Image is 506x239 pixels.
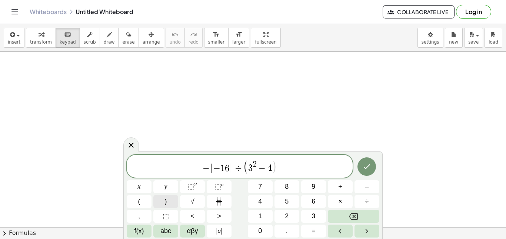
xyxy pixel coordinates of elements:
[456,5,491,19] button: Log in
[139,28,164,48] button: arrange
[215,183,221,190] span: ⬚
[26,28,56,48] button: transform
[233,164,244,173] span: ÷
[60,40,76,45] span: keypad
[153,195,178,208] button: )
[258,226,262,236] span: 0
[243,160,249,174] span: (
[180,195,205,208] button: Square root
[354,195,379,208] button: Divide
[100,28,119,48] button: draw
[312,211,315,221] span: 3
[138,211,140,221] span: ,
[301,210,326,223] button: 3
[221,182,224,187] sup: n
[165,197,167,206] span: )
[84,40,96,45] span: scrub
[285,197,289,206] span: 5
[189,40,199,45] span: redo
[143,40,160,45] span: arrange
[301,180,326,193] button: 9
[127,195,152,208] button: (
[232,40,245,45] span: larger
[138,182,141,192] span: x
[312,182,315,192] span: 9
[285,211,289,221] span: 2
[248,164,253,173] span: 3
[207,225,232,238] button: Absolute value
[104,40,115,45] span: draw
[255,40,276,45] span: fullscreen
[208,40,224,45] span: smaller
[210,163,213,174] span: |
[285,182,289,192] span: 8
[328,225,353,238] button: Left arrow
[134,226,144,236] span: f(x)
[180,225,205,238] button: Greek alphabet
[248,225,273,238] button: 0
[357,157,376,176] button: Done
[365,182,369,192] span: –
[166,28,185,48] button: undoundo
[464,28,483,48] button: save
[274,225,299,238] button: .
[422,40,439,45] span: settings
[220,164,225,173] span: 1
[216,227,218,235] span: |
[274,180,299,193] button: 8
[272,160,277,174] span: )
[389,8,448,15] span: Collaborate Live
[180,210,205,223] button: Less than
[170,40,181,45] span: undo
[235,30,242,39] i: format_size
[328,180,353,193] button: Plus
[207,210,232,223] button: Greater than
[229,163,233,174] span: |
[127,180,152,193] button: x
[338,197,342,206] span: ×
[354,180,379,193] button: Minus
[184,28,203,48] button: redoredo
[258,211,262,221] span: 1
[207,195,232,208] button: Fraction
[213,164,220,173] span: −
[127,225,152,238] button: Functions
[180,180,205,193] button: Squared
[228,28,249,48] button: format_sizelarger
[203,164,210,173] span: −
[248,180,273,193] button: 7
[274,195,299,208] button: 5
[312,197,315,206] span: 6
[274,210,299,223] button: 2
[225,164,229,173] span: 6
[301,195,326,208] button: 6
[172,30,179,39] i: undo
[354,225,379,238] button: Right arrow
[365,197,369,206] span: ÷
[194,182,197,187] sup: 2
[257,164,267,173] span: −
[485,28,502,48] button: load
[153,180,178,193] button: y
[190,30,197,39] i: redo
[216,226,222,236] span: a
[56,28,80,48] button: keyboardkeypad
[4,28,24,48] button: insert
[204,28,229,48] button: format_sizesmaller
[80,28,100,48] button: scrub
[449,40,458,45] span: new
[217,211,221,221] span: >
[153,225,178,238] button: Alphabet
[253,160,257,168] span: 2
[221,227,222,235] span: |
[188,183,194,190] span: ⬚
[251,28,280,48] button: fullscreen
[160,226,171,236] span: abc
[30,40,52,45] span: transform
[383,5,455,18] button: Collaborate Live
[118,28,139,48] button: erase
[312,226,316,236] span: =
[163,211,169,221] span: ⬚
[190,211,194,221] span: <
[8,40,20,45] span: insert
